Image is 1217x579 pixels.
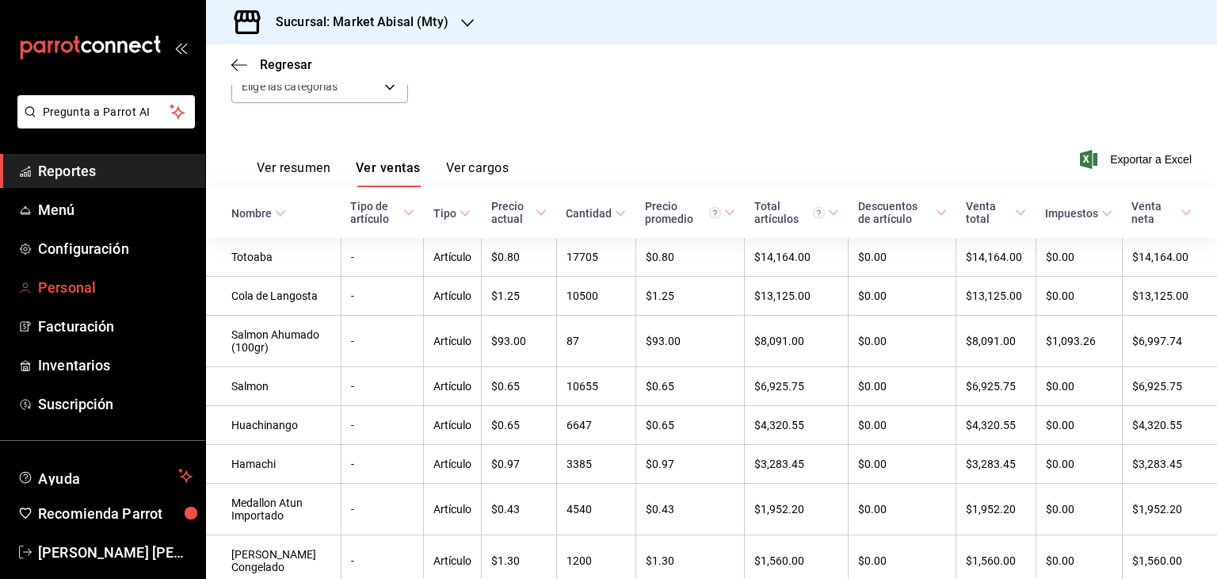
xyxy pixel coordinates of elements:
[1131,200,1192,225] span: Venta neta
[745,316,849,367] td: $8,091.00
[966,200,1027,225] span: Venta total
[38,466,172,485] span: Ayuda
[38,503,193,524] span: Recomienda Parrot
[566,207,626,220] span: Cantidad
[231,57,312,72] button: Regresar
[356,160,421,187] button: Ver ventas
[1036,277,1122,316] td: $0.00
[38,160,193,182] span: Reportes
[1122,445,1217,484] td: $3,283.45
[956,277,1036,316] td: $13,125.00
[206,277,341,316] td: Cola de Langosta
[482,238,556,277] td: $0.80
[635,484,745,535] td: $0.43
[446,160,509,187] button: Ver cargos
[745,367,849,406] td: $6,925.75
[482,445,556,484] td: $0.97
[341,238,424,277] td: -
[556,238,635,277] td: 17705
[341,484,424,535] td: -
[556,367,635,406] td: 10655
[38,355,193,376] span: Inventarios
[38,542,193,563] span: [PERSON_NAME] [PERSON_NAME]
[341,445,424,484] td: -
[433,207,471,220] span: Tipo
[341,406,424,445] td: -
[1131,200,1177,225] div: Venta neta
[424,406,482,445] td: Artículo
[1045,207,1112,220] span: Impuestos
[424,445,482,484] td: Artículo
[754,200,825,225] div: Total artículos
[1036,316,1122,367] td: $1,093.26
[1036,445,1122,484] td: $0.00
[482,406,556,445] td: $0.65
[482,316,556,367] td: $93.00
[424,367,482,406] td: Artículo
[1036,238,1122,277] td: $0.00
[956,238,1036,277] td: $14,164.00
[38,393,193,415] span: Suscripción
[231,207,272,220] div: Nombre
[38,238,193,259] span: Configuración
[242,79,338,94] span: Elige las categorías
[849,445,956,484] td: $0.00
[350,200,400,225] div: Tipo de artículo
[231,207,286,220] span: Nombre
[956,316,1036,367] td: $8,091.00
[849,406,956,445] td: $0.00
[1045,207,1098,220] div: Impuestos
[556,406,635,445] td: 6647
[263,13,448,32] h3: Sucursal: Market Abisal (Mty)
[1083,150,1192,169] button: Exportar a Excel
[645,200,721,225] div: Precio promedio
[966,200,1013,225] div: Venta total
[745,484,849,535] td: $1,952.20
[849,277,956,316] td: $0.00
[341,367,424,406] td: -
[433,207,456,220] div: Tipo
[206,238,341,277] td: Totoaba
[1122,406,1217,445] td: $4,320.55
[206,445,341,484] td: Hamachi
[257,160,509,187] div: navigation tabs
[17,95,195,128] button: Pregunta a Parrot AI
[635,316,745,367] td: $93.00
[341,277,424,316] td: -
[206,484,341,535] td: Medallon Atun Importado
[635,406,745,445] td: $0.65
[424,316,482,367] td: Artículo
[482,484,556,535] td: $0.43
[174,41,187,54] button: open_drawer_menu
[206,316,341,367] td: Salmon Ahumado (100gr)
[350,200,414,225] span: Tipo de artículo
[635,277,745,316] td: $1.25
[556,316,635,367] td: 87
[43,104,170,121] span: Pregunta a Parrot AI
[257,160,330,187] button: Ver resumen
[424,277,482,316] td: Artículo
[745,277,849,316] td: $13,125.00
[754,200,839,225] span: Total artículos
[556,445,635,484] td: 3385
[1036,406,1122,445] td: $0.00
[813,207,825,219] svg: El total artículos considera cambios de precios en los artículos así como costos adicionales por ...
[956,406,1036,445] td: $4,320.55
[745,445,849,484] td: $3,283.45
[38,199,193,220] span: Menú
[709,207,721,219] svg: Precio promedio = Total artículos / cantidad
[556,484,635,535] td: 4540
[1122,367,1217,406] td: $6,925.75
[491,200,532,225] div: Precio actual
[1122,238,1217,277] td: $14,164.00
[956,367,1036,406] td: $6,925.75
[38,277,193,298] span: Personal
[849,367,956,406] td: $0.00
[38,316,193,337] span: Facturación
[956,484,1036,535] td: $1,952.20
[635,445,745,484] td: $0.97
[635,238,745,277] td: $0.80
[1122,316,1217,367] td: $6,997.74
[260,57,312,72] span: Regresar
